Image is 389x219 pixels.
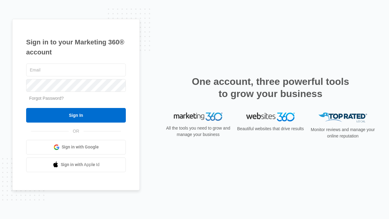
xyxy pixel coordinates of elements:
[236,126,305,132] p: Beautiful websites that drive results
[246,113,295,121] img: Websites 360
[318,113,367,123] img: Top Rated Local
[26,64,126,76] input: Email
[164,125,232,138] p: All the tools you need to grow and manage your business
[26,140,126,155] a: Sign in with Google
[309,127,377,139] p: Monitor reviews and manage your online reputation
[26,158,126,172] a: Sign in with Apple Id
[190,75,351,100] h2: One account, three powerful tools to grow your business
[26,108,126,123] input: Sign In
[61,162,100,168] span: Sign in with Apple Id
[26,37,126,57] h1: Sign in to your Marketing 360® account
[174,113,222,121] img: Marketing 360
[62,144,99,150] span: Sign in with Google
[69,128,84,134] span: OR
[29,96,64,101] a: Forgot Password?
